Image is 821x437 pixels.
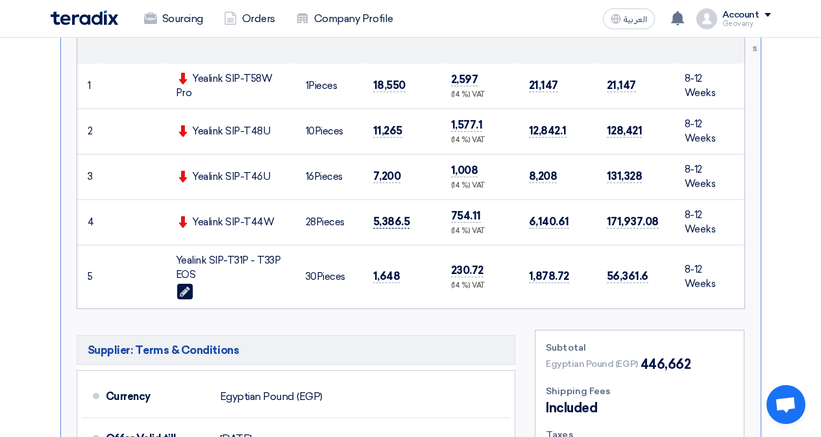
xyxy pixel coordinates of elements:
span: 8,208 [529,169,558,183]
span: 30 [306,271,317,282]
a: Company Profile [286,5,404,33]
td: 2 [77,108,98,154]
td: Pieces [295,154,363,199]
div: Yealink SIP-T48U [176,124,285,139]
span: 21,147 [529,79,558,92]
td: Pieces [295,245,363,308]
span: 10 [306,125,315,137]
td: 8-12 Weeks [674,154,742,199]
td: 1 [77,64,98,109]
div: Currency [106,381,210,412]
td: 8-12 Weeks [674,245,742,308]
span: 1,577.1 [451,118,483,132]
span: 1 [306,80,309,92]
img: profile_test.png [696,8,717,29]
td: 4 [77,199,98,245]
span: 128,421 [607,124,643,138]
div: Yealink SIP-T31P - T33P EOS [176,253,285,282]
h5: Supplier: Terms & Conditions [77,335,516,365]
td: Pieces [295,64,363,109]
div: Geovany [722,20,771,27]
span: 11,265 [373,124,402,138]
span: 171,937.08 [607,215,659,229]
td: Pieces [295,199,363,245]
a: Orders [214,5,286,33]
span: 131,328 [607,169,643,183]
img: Teradix logo [51,10,118,25]
span: 28 [306,216,316,228]
span: العربية [624,15,647,24]
span: 230.72 [451,264,484,277]
div: (14 %) VAT [451,226,508,237]
span: 6,140.61 [529,215,569,229]
div: Egyptian Pound (EGP) [220,384,323,409]
span: 1,648 [373,269,400,283]
td: 8-12 Weeks [674,108,742,154]
span: 56,361.6 [607,269,648,283]
span: 7,200 [373,169,401,183]
a: Sourcing [134,5,214,33]
td: Pieces [295,108,363,154]
span: 2,597 [451,73,478,86]
span: 21,147 [607,79,636,92]
div: Open chat [766,385,805,424]
td: 5 [77,245,98,308]
div: Yealink SIP-T44W [176,215,285,230]
span: 754.11 [451,209,481,223]
div: Yealink SIP-T58W Pro [176,71,285,101]
span: 18,550 [373,79,406,92]
div: (14 %) VAT [451,135,508,146]
span: Egyptian Pound (EGP) [546,357,637,371]
div: Subtotal [546,341,733,355]
div: (14 %) VAT [451,281,508,292]
td: 8-12 Weeks [674,199,742,245]
div: Shipping Fees [546,384,733,398]
div: Account [722,10,759,21]
span: 1,008 [451,164,478,177]
span: 446,662 [641,355,691,374]
div: (14 %) VAT [451,90,508,101]
span: 1,878.72 [529,269,569,283]
span: 5,386.5 [373,215,410,229]
span: Included [546,398,597,418]
span: 16 [306,171,314,182]
td: 8-12 Weeks [674,64,742,109]
button: العربية [603,8,655,29]
div: (14 %) VAT [451,181,508,192]
div: Yealink SIP-T46U [176,169,285,184]
span: 12,842.1 [529,124,567,138]
td: 3 [77,154,98,199]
